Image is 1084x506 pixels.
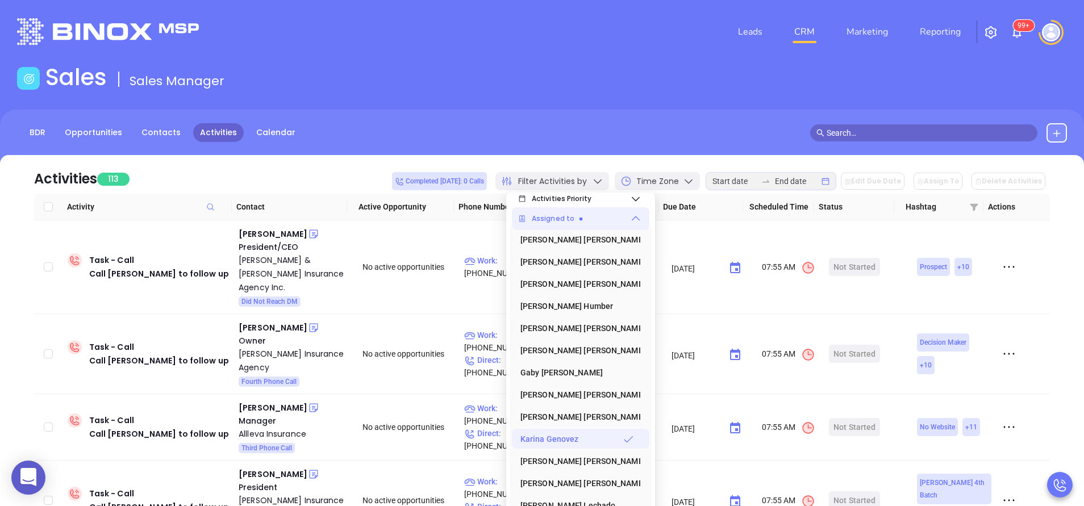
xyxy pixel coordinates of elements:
span: Work : [464,256,498,265]
span: to [761,177,770,186]
input: Search… [827,127,1031,139]
span: Filter Activities by [518,175,587,187]
div: Task - Call [89,413,229,441]
img: iconNotification [1010,26,1024,39]
div: No active opportunities [362,421,455,433]
p: [PHONE_NUMBER] [464,254,563,279]
div: [PERSON_NAME] [PERSON_NAME] [520,228,634,251]
input: Start date [712,175,757,187]
button: Choose date, selected date is Aug 22, 2025 [724,257,747,279]
button: Edit Due Date [841,173,904,190]
div: Not Started [833,345,875,363]
a: [PERSON_NAME] & [PERSON_NAME] Insurance Agency Inc. [239,253,347,294]
h1: Sales [45,64,107,91]
div: Karina Genovez [520,428,634,450]
span: Work : [464,477,498,486]
span: Direct : [464,356,501,365]
span: 07:55 AM [762,348,815,362]
div: [PERSON_NAME] [PERSON_NAME] [520,250,634,273]
div: Task - Call [89,340,229,367]
span: Work : [464,404,498,413]
a: Activities [193,123,244,142]
p: [PHONE_NUMBER] [464,475,563,500]
span: Direct : [464,429,501,438]
span: Fourth Phone Call [241,375,297,388]
a: BDR [23,123,52,142]
div: [PERSON_NAME] [PERSON_NAME] [520,317,634,340]
span: + 10 [957,261,969,273]
img: user [1042,23,1060,41]
th: Status [814,194,894,220]
span: Hashtag [906,200,965,213]
button: Choose date, selected date is Aug 22, 2025 [724,344,747,366]
a: Opportunities [58,123,129,142]
span: Completed [DATE]: 0 Calls [395,175,484,187]
img: iconSetting [984,26,998,39]
div: [PERSON_NAME] [PERSON_NAME] [520,273,634,295]
span: swap-right [761,177,770,186]
a: CRM [790,20,819,43]
a: Reporting [915,20,965,43]
sup: 100 [1013,20,1034,31]
div: [PERSON_NAME] [239,227,307,241]
th: Active Opportunity [347,194,454,220]
p: [PHONE_NUMBER] [464,354,563,379]
span: Time Zone [636,175,679,187]
div: [PERSON_NAME] [239,321,307,334]
input: MM/DD/YYYY [672,349,720,361]
div: No active opportunities [362,348,455,360]
div: President [239,481,347,494]
button: Delete Activities [972,173,1045,190]
p: [PHONE_NUMBER] [464,402,563,427]
div: [PERSON_NAME] [PERSON_NAME] [520,472,634,495]
span: + 10 [920,359,932,371]
div: [PERSON_NAME] [239,467,307,481]
div: Call [PERSON_NAME] to follow up [89,267,229,281]
button: Choose date, selected date is Aug 22, 2025 [724,417,747,440]
div: Activities [34,169,97,189]
button: Assign To [914,173,962,190]
div: [PERSON_NAME] [PERSON_NAME] [520,450,634,472]
p: [PHONE_NUMBER] [464,427,563,452]
span: + 11 [965,421,977,433]
div: [PERSON_NAME] Humber [520,295,634,317]
div: Manager [239,415,347,427]
span: Prospect [920,261,947,273]
a: Contacts [135,123,187,142]
span: No Website [920,421,955,433]
div: President/CEO [239,241,347,253]
input: MM/DD/YYYY [672,423,720,434]
span: Sales Manager [130,72,224,90]
span: 07:55 AM [762,421,815,435]
div: No active opportunities [362,261,455,273]
div: Owner [239,334,347,347]
a: Allleva Insurance [239,427,347,441]
img: logo [17,18,199,45]
div: Not Started [833,418,875,436]
div: Gaby [PERSON_NAME] [520,361,634,384]
span: 113 [97,173,130,186]
span: Activity [67,200,227,213]
a: Calendar [249,123,302,142]
span: 07:55 AM [762,261,815,275]
div: [PERSON_NAME] [PERSON_NAME] [520,383,634,406]
div: [PERSON_NAME] [PERSON_NAME] [520,339,634,362]
input: MM/DD/YYYY [672,262,720,274]
a: Leads [733,20,767,43]
th: Phone Numbers [454,194,561,220]
th: Actions [983,194,1037,220]
a: [PERSON_NAME] Insurance Agency [239,347,347,374]
div: Not Started [833,258,875,276]
div: [PERSON_NAME] [239,401,307,415]
span: Activities Priority [532,187,630,210]
input: End date [775,175,819,187]
span: [PERSON_NAME] 4th Batch [920,476,989,501]
span: search [816,129,824,137]
a: Marketing [842,20,893,43]
th: Contact [232,194,348,220]
span: Third Phone Call [241,442,292,454]
th: Due Date [658,194,743,220]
